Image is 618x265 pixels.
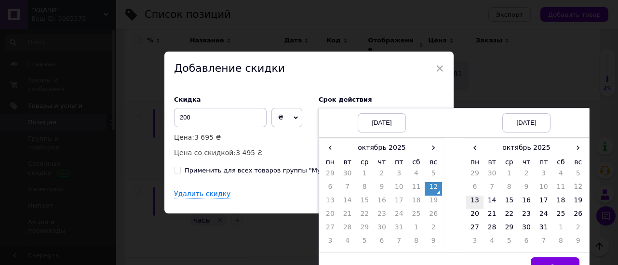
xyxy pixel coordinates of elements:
[484,141,570,155] th: октябрь 2025
[425,209,442,223] td: 26
[500,155,518,169] th: ср
[390,155,408,169] th: пт
[569,223,587,236] td: 2
[408,196,425,209] td: 18
[518,223,535,236] td: 30
[484,196,501,209] td: 14
[236,149,262,157] span: 3 495 ₴
[569,155,587,169] th: вс
[390,182,408,196] td: 10
[356,182,373,196] td: 8
[518,209,535,223] td: 23
[322,141,339,155] span: ‹
[466,169,484,182] td: 29
[339,236,356,250] td: 4
[373,182,390,196] td: 9
[552,209,570,223] td: 25
[322,196,339,209] td: 13
[569,182,587,196] td: 12
[535,223,552,236] td: 31
[425,141,442,155] span: ›
[339,155,356,169] th: вт
[502,113,551,132] div: [DATE]
[408,155,425,169] th: сб
[484,223,501,236] td: 28
[569,169,587,182] td: 5
[484,236,501,250] td: 4
[500,209,518,223] td: 22
[390,209,408,223] td: 24
[466,141,484,155] span: ‹
[356,209,373,223] td: 22
[484,209,501,223] td: 21
[408,169,425,182] td: 4
[425,223,442,236] td: 2
[425,155,442,169] th: вс
[466,182,484,196] td: 6
[408,209,425,223] td: 25
[535,236,552,250] td: 7
[339,182,356,196] td: 7
[518,155,535,169] th: чт
[425,169,442,182] td: 5
[500,223,518,236] td: 29
[500,182,518,196] td: 8
[185,166,363,175] div: Применить для всех товаров группы "Мужские часы"
[174,132,309,143] p: Цена:
[174,62,285,74] span: Добавление скидки
[425,196,442,209] td: 19
[466,236,484,250] td: 3
[408,223,425,236] td: 1
[356,169,373,182] td: 1
[373,209,390,223] td: 23
[408,236,425,250] td: 8
[322,236,339,250] td: 3
[552,236,570,250] td: 8
[339,169,356,182] td: 30
[466,155,484,169] th: пн
[569,209,587,223] td: 26
[174,108,267,127] input: 0
[552,169,570,182] td: 4
[435,60,444,77] span: ×
[518,236,535,250] td: 6
[339,141,425,155] th: октябрь 2025
[322,169,339,182] td: 29
[552,155,570,169] th: сб
[339,223,356,236] td: 28
[339,196,356,209] td: 14
[174,147,309,158] p: Цена со скидкой:
[319,96,444,103] label: Cрок действия
[535,182,552,196] td: 10
[356,155,373,169] th: ср
[322,182,339,196] td: 6
[484,182,501,196] td: 7
[390,196,408,209] td: 17
[390,223,408,236] td: 31
[535,169,552,182] td: 3
[390,236,408,250] td: 7
[373,236,390,250] td: 6
[358,113,406,132] div: [DATE]
[390,169,408,182] td: 3
[466,196,484,209] td: 13
[569,236,587,250] td: 9
[500,236,518,250] td: 5
[194,133,221,141] span: 3 695 ₴
[373,223,390,236] td: 30
[322,209,339,223] td: 20
[518,196,535,209] td: 16
[535,209,552,223] td: 24
[484,169,501,182] td: 30
[500,169,518,182] td: 1
[535,196,552,209] td: 17
[174,189,230,199] div: Удалить скидку
[373,155,390,169] th: чт
[373,196,390,209] td: 16
[535,155,552,169] th: пт
[552,182,570,196] td: 11
[174,96,201,103] span: Скидка
[322,155,339,169] th: пн
[425,236,442,250] td: 9
[373,169,390,182] td: 2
